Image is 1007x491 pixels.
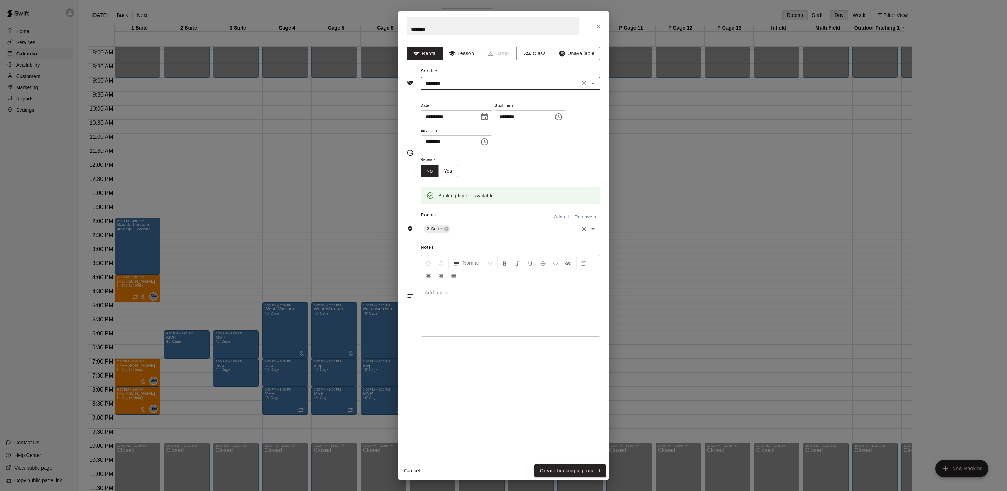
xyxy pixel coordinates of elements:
button: No [421,165,439,178]
button: Right Align [435,269,447,282]
button: Unavailable [553,47,600,60]
svg: Notes [407,293,414,300]
button: Justify Align [448,269,460,282]
button: Choose time, selected time is 8:00 PM [552,110,566,124]
span: Notes [421,242,600,253]
span: Camps can only be created in the Services page [480,47,517,60]
button: Rental [407,47,443,60]
button: Open [588,78,598,88]
button: Format Strikethrough [537,257,549,269]
button: Undo [422,257,434,269]
button: Clear [579,224,589,234]
span: Service [421,68,437,73]
button: Class [516,47,553,60]
svg: Rooms [407,225,414,233]
button: Clear [579,78,589,88]
button: Insert Link [562,257,574,269]
div: Booking time is available [438,189,494,202]
button: Format Italics [512,257,524,269]
button: Cancel [401,464,423,477]
button: Add all [550,212,573,223]
button: Close [592,20,605,33]
span: Rooms [421,212,436,217]
span: Repeats [421,155,463,165]
button: Format Underline [524,257,536,269]
button: Center Align [422,269,434,282]
button: Create booking & proceed [534,464,606,477]
span: Start Time [495,101,566,111]
button: Format Bold [499,257,511,269]
span: 2 Suite [424,225,445,233]
svg: Timing [407,149,414,156]
button: Choose time, selected time is 9:00 PM [478,135,492,149]
button: Choose date, selected date is Aug 21, 2025 [478,110,492,124]
button: Open [588,224,598,234]
svg: Service [407,80,414,87]
button: Lesson [443,47,480,60]
button: Formatting Options [450,257,496,269]
button: Insert Code [549,257,561,269]
button: Redo [435,257,447,269]
button: Remove all [573,212,600,223]
button: Left Align [578,257,590,269]
button: Yes [438,165,458,178]
span: End Time [421,126,492,136]
div: outlined button group [421,165,458,178]
div: 2 Suite [424,225,450,233]
span: Normal [463,260,487,267]
span: Date [421,101,492,111]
